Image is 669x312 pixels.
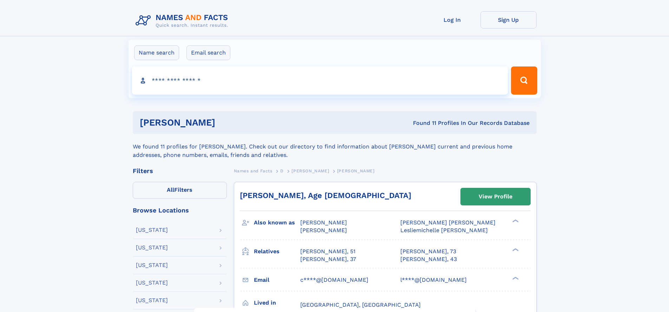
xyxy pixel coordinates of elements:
a: [PERSON_NAME], Age [DEMOGRAPHIC_DATA] [240,191,411,200]
a: View Profile [461,188,530,205]
a: D [280,166,284,175]
span: [PERSON_NAME] [337,168,375,173]
div: Browse Locations [133,207,227,214]
div: [US_STATE] [136,280,168,286]
span: [PERSON_NAME] [PERSON_NAME] [400,219,496,226]
label: Email search [186,45,230,60]
h1: [PERSON_NAME] [140,118,314,127]
img: Logo Names and Facts [133,11,234,30]
div: [US_STATE] [136,227,168,233]
a: [PERSON_NAME] [291,166,329,175]
a: Names and Facts [234,166,273,175]
h3: Relatives [254,246,300,257]
a: [PERSON_NAME], 73 [400,248,456,255]
h3: Lived in [254,297,300,309]
label: Filters [133,182,227,199]
span: All [167,186,174,193]
span: [PERSON_NAME] [300,219,347,226]
input: search input [132,66,508,95]
div: Filters [133,168,227,174]
div: ❯ [511,219,519,223]
div: We found 11 profiles for [PERSON_NAME]. Check out our directory to find information about [PERSON... [133,134,537,159]
a: [PERSON_NAME], 37 [300,255,356,263]
div: ❯ [511,276,519,280]
span: [GEOGRAPHIC_DATA], [GEOGRAPHIC_DATA] [300,301,421,308]
label: Name search [134,45,179,60]
h3: Email [254,274,300,286]
h3: Also known as [254,217,300,229]
span: [PERSON_NAME] [291,168,329,173]
button: Search Button [511,66,537,95]
span: [PERSON_NAME] [300,227,347,234]
div: View Profile [479,189,512,205]
a: [PERSON_NAME], 51 [300,248,355,255]
div: [US_STATE] [136,262,168,268]
div: [US_STATE] [136,245,168,250]
span: Lesliemichelle [PERSON_NAME] [400,227,488,234]
div: ❯ [511,247,519,252]
div: Found 11 Profiles In Our Records Database [314,119,530,127]
div: [US_STATE] [136,298,168,303]
a: [PERSON_NAME], 43 [400,255,457,263]
span: D [280,168,284,173]
a: Sign Up [480,11,537,28]
a: Log In [424,11,480,28]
